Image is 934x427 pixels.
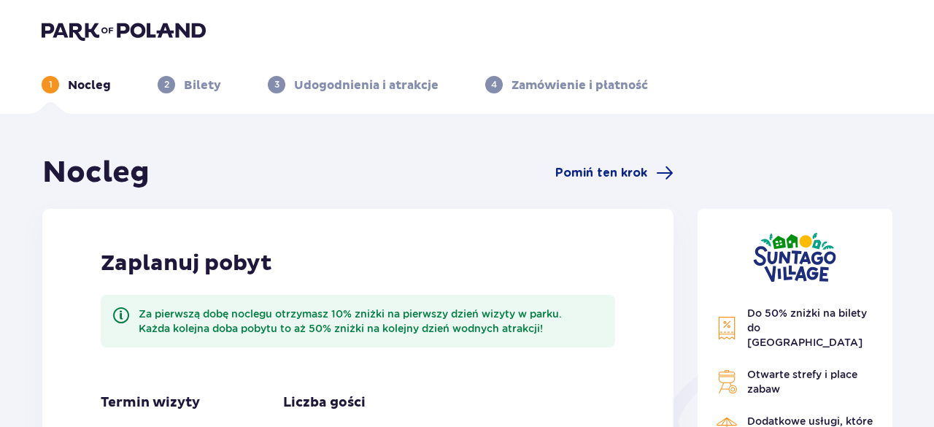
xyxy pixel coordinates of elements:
img: Park of Poland logo [42,20,206,41]
p: 2 [164,78,169,91]
img: Grill Icon [715,370,738,393]
p: Liczba gości [283,394,366,412]
div: Za pierwszą dobę noclegu otrzymasz 10% zniżki na pierwszy dzień wizyty w parku. Każda kolejna dob... [139,307,603,336]
span: Do 50% zniżki na bilety do [GEOGRAPHIC_DATA] [747,307,867,348]
p: Termin wizyty [101,394,200,412]
p: Zaplanuj pobyt [101,250,272,277]
p: Bilety [184,77,221,93]
span: Otwarte strefy i place zabaw [747,369,857,395]
a: Pomiń ten krok [555,164,674,182]
h1: Nocleg [42,155,150,191]
p: Udogodnienia i atrakcje [294,77,439,93]
img: Suntago Village [753,232,836,282]
p: 3 [274,78,279,91]
span: Pomiń ten krok [555,165,647,181]
p: Zamówienie i płatność [512,77,648,93]
p: Nocleg [68,77,111,93]
p: 1 [49,78,53,91]
p: 4 [491,78,497,91]
img: Discount Icon [715,316,738,340]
